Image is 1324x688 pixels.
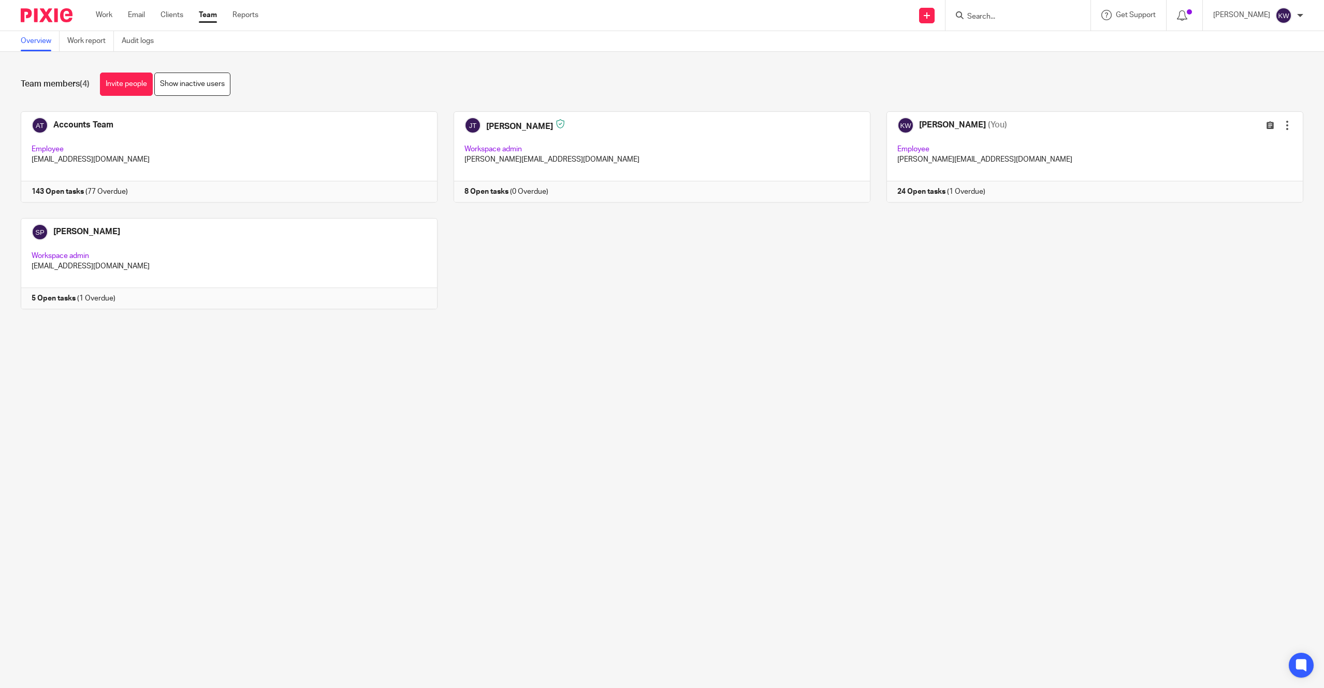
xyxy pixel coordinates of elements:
[1116,11,1156,19] span: Get Support
[100,73,153,96] a: Invite people
[67,31,114,51] a: Work report
[128,10,145,20] a: Email
[21,8,72,22] img: Pixie
[1275,7,1292,24] img: svg%3E
[80,80,90,88] span: (4)
[21,79,90,90] h1: Team members
[232,10,258,20] a: Reports
[122,31,162,51] a: Audit logs
[199,10,217,20] a: Team
[21,31,60,51] a: Overview
[154,73,230,96] a: Show inactive users
[96,10,112,20] a: Work
[161,10,183,20] a: Clients
[1213,10,1270,20] p: [PERSON_NAME]
[966,12,1059,22] input: Search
